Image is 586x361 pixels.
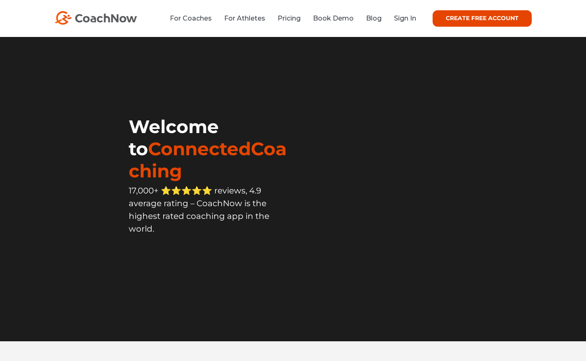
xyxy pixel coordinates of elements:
[394,14,416,22] a: Sign In
[170,14,212,22] a: For Coaches
[129,186,269,234] span: 17,000+ ⭐️⭐️⭐️⭐️⭐️ reviews, 4.9 average rating – CoachNow is the highest rated coaching app in th...
[224,14,265,22] a: For Athletes
[433,10,532,27] a: CREATE FREE ACCOUNT
[278,14,301,22] a: Pricing
[366,14,382,22] a: Blog
[129,253,293,278] iframe: Embedded CTA
[129,138,287,182] span: ConnectedCoaching
[55,11,137,25] img: CoachNow Logo
[129,115,293,182] h1: Welcome to
[313,14,354,22] a: Book Demo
